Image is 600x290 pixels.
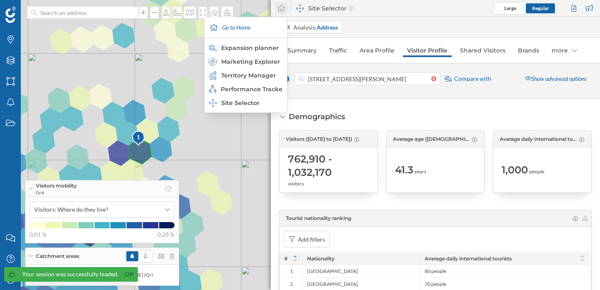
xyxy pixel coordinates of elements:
[393,135,470,143] span: Average age ([DEMOGRAPHIC_DATA][DATE] to [DATE])
[209,71,217,80] img: territory-manager.svg
[209,57,217,66] img: explorer.svg
[5,6,16,23] img: Geoblink Logo
[504,5,516,11] span: Large
[298,235,325,244] div: Add filters
[290,4,354,12] div: Site Selector
[520,72,591,86] div: Show advanced options
[514,44,543,57] a: Brands
[209,44,217,52] img: search-areas.svg
[532,5,549,11] span: Regular
[288,180,304,187] span: visitors
[132,130,146,147] img: pois-map-marker.svg
[22,270,118,278] div: Your session was successfully loaded.
[132,130,144,145] div: 1
[403,44,452,57] a: Visitor Profile
[454,75,491,83] span: Compare with
[36,190,77,195] span: Grid
[209,44,282,52] div: Expansion planner
[36,252,79,260] span: Catchment areas
[286,135,352,143] span: Visitors ([DATE] to [DATE])
[209,99,217,107] img: dashboards-manager.svg
[207,17,285,38] div: Go to Home
[456,44,510,57] a: Shared Visitors
[288,152,369,179] span: 762,910 - 1,032,170
[209,71,282,80] div: Territory Manager
[415,168,426,175] span: years
[122,270,136,279] a: Ok
[289,111,345,122] div: Demographics
[283,44,321,57] a: Summary
[325,44,351,57] a: Traffic
[302,265,420,277] div: [GEOGRAPHIC_DATA]
[209,85,217,93] img: monitoring-360.svg
[280,277,302,290] div: 2
[280,252,302,265] div: #
[425,255,512,262] span: Average daily international tourists
[317,24,338,31] strong: Address
[286,215,351,222] span: Tourist nationality ranking
[500,135,577,143] span: Average daily international tourists ([DATE] to [DATE])
[425,281,446,287] span: 70 people
[547,44,581,57] div: more
[302,277,420,290] div: [GEOGRAPHIC_DATA]
[293,23,338,32] div: Analysis:
[280,265,302,277] div: 1
[502,163,528,177] span: 1,000
[296,4,304,12] img: dashboards-manager.svg
[157,230,175,239] span: 0.28 %
[425,268,446,275] span: 80 people
[529,168,544,175] span: people
[34,205,108,214] span: Visitors: Where do they live?
[132,133,145,141] div: 1
[30,230,47,239] span: 0.01 %
[395,163,413,177] span: 41.3
[209,99,282,107] div: Site Selector
[36,182,77,190] span: Visitors mobility
[355,44,399,57] a: Area Profile
[17,6,47,13] span: Support
[302,252,420,265] div: Nationality
[209,57,282,66] div: Marketing Explorer
[209,85,282,93] div: Performance Tracker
